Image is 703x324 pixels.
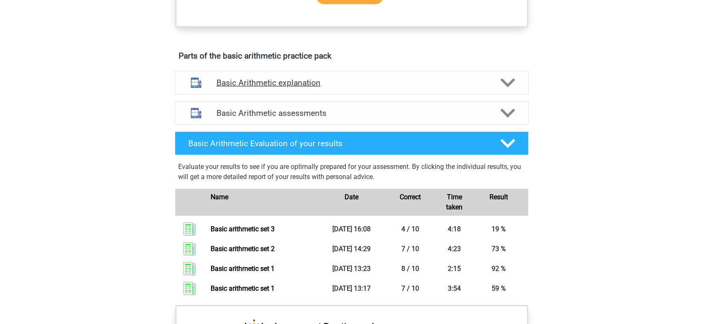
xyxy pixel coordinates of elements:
div: Result [469,192,528,212]
img: basic arithmetic assessments [185,102,207,124]
a: Basic arithmetic set 2 [211,245,275,253]
div: Date [322,192,381,212]
h4: Basic Arithmetic assessments [217,108,487,118]
img: basic arithmetic explanations [185,72,207,94]
div: Correct [381,192,440,212]
a: Basic arithmetic set 3 [211,225,275,233]
h4: Basic Arithmetic explanation [217,78,487,88]
a: Basic Arithmetic Evaluation of your results [171,131,532,155]
a: Basic arithmetic set 1 [211,284,275,292]
h4: Parts of the basic arithmetic practice pack [179,51,525,61]
a: explanations Basic Arithmetic explanation [171,71,532,94]
div: Time taken [440,192,469,212]
p: Evaluate your results to see if you are optimally prepared for your assessment. By clicking the i... [178,162,525,182]
h4: Basic Arithmetic Evaluation of your results [188,139,487,148]
a: assessments Basic Arithmetic assessments [171,101,532,125]
div: Name [204,192,322,212]
a: Basic arithmetic set 1 [211,265,275,273]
